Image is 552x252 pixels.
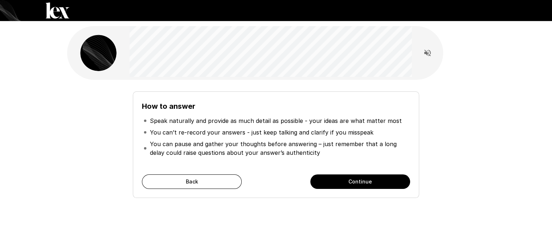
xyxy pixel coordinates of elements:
p: You can’t re-record your answers - just keep talking and clarify if you misspeak [150,128,373,137]
b: How to answer [142,102,195,111]
button: Continue [310,174,410,189]
p: Speak naturally and provide as much detail as possible - your ideas are what matter most [150,116,402,125]
button: Read questions aloud [420,46,435,60]
p: You can pause and gather your thoughts before answering – just remember that a long delay could r... [150,140,408,157]
img: lex_avatar2.png [80,35,116,71]
button: Back [142,174,242,189]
